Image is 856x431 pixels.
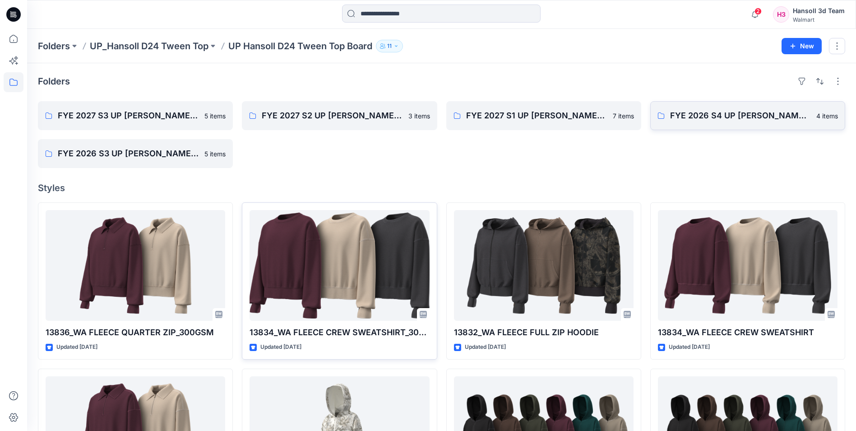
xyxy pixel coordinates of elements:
[754,8,762,15] span: 2
[658,210,837,321] a: 13834_WA FLEECE CREW SWEATSHIRT
[376,40,403,52] button: 11
[228,40,372,52] p: UP Hansoll D24 Tween Top Board
[793,5,845,16] div: Hansoll 3d Team
[46,210,225,321] a: 13836_WA FLEECE QUARTER ZIP_300GSM
[242,101,437,130] a: FYE 2027 S2 UP [PERSON_NAME] TOP3 items
[669,342,710,352] p: Updated [DATE]
[38,101,233,130] a: FYE 2027 S3 UP [PERSON_NAME] TOP5 items
[38,76,70,87] h4: Folders
[46,326,225,339] p: 13836_WA FLEECE QUARTER ZIP_300GSM
[454,326,634,339] p: 13832_WA FLEECE FULL ZIP HOODIE
[466,109,607,122] p: FYE 2027 S1 UP [PERSON_NAME] TOP
[56,342,97,352] p: Updated [DATE]
[446,101,641,130] a: FYE 2027 S1 UP [PERSON_NAME] TOP7 items
[670,109,811,122] p: FYE 2026 S4 UP [PERSON_NAME] TOP
[408,111,430,121] p: 3 items
[793,16,845,23] div: Walmart
[773,6,789,23] div: H3
[650,101,845,130] a: FYE 2026 S4 UP [PERSON_NAME] TOP4 items
[38,40,70,52] a: Folders
[38,139,233,168] a: FYE 2026 S3 UP [PERSON_NAME] TOP5 items
[262,109,403,122] p: FYE 2027 S2 UP [PERSON_NAME] TOP
[58,147,199,160] p: FYE 2026 S3 UP [PERSON_NAME] TOP
[816,111,838,121] p: 4 items
[658,326,837,339] p: 13834_WA FLEECE CREW SWEATSHIRT
[250,210,429,321] a: 13834_WA FLEECE CREW SWEATSHIRT_300GSM
[90,40,208,52] a: UP_Hansoll D24 Tween Top
[58,109,199,122] p: FYE 2027 S3 UP [PERSON_NAME] TOP
[204,111,226,121] p: 5 items
[465,342,506,352] p: Updated [DATE]
[250,326,429,339] p: 13834_WA FLEECE CREW SWEATSHIRT_300GSM
[454,210,634,321] a: 13832_WA FLEECE FULL ZIP HOODIE
[387,41,392,51] p: 11
[204,149,226,159] p: 5 items
[613,111,634,121] p: 7 items
[38,183,845,193] h4: Styles
[782,38,822,54] button: New
[260,342,301,352] p: Updated [DATE]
